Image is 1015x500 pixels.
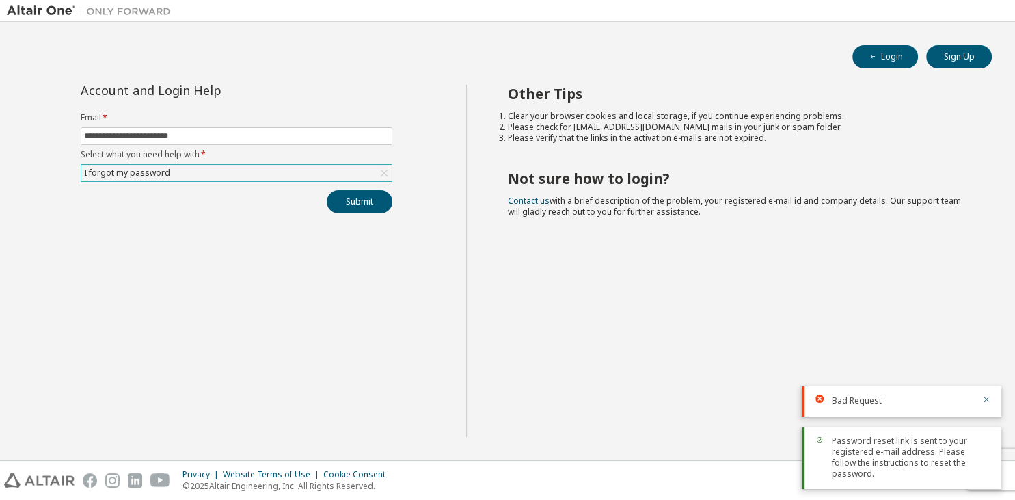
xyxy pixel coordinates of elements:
img: linkedin.svg [128,473,142,488]
p: © 2025 Altair Engineering, Inc. All Rights Reserved. [182,480,394,492]
div: Cookie Consent [323,469,394,480]
li: Please check for [EMAIL_ADDRESS][DOMAIN_NAME] mails in your junk or spam folder. [508,122,967,133]
button: Sign Up [926,45,992,68]
h2: Not sure how to login? [508,170,967,187]
img: facebook.svg [83,473,97,488]
span: Password reset link is sent to your registered e-mail address. Please follow the instructions to ... [832,436,990,479]
div: Website Terms of Use [223,469,323,480]
div: I forgot my password [82,166,172,181]
div: Privacy [182,469,223,480]
img: instagram.svg [105,473,120,488]
li: Please verify that the links in the activation e-mails are not expired. [508,133,967,144]
label: Select what you need help with [81,149,392,160]
button: Submit [327,190,392,213]
span: Bad Request [832,395,882,406]
span: with a brief description of the problem, your registered e-mail id and company details. Our suppo... [508,195,961,218]
li: Clear your browser cookies and local storage, if you continue experiencing problems. [508,111,967,122]
div: Account and Login Help [81,85,330,96]
button: Login [852,45,918,68]
img: altair_logo.svg [4,473,75,488]
img: youtube.svg [150,473,170,488]
div: I forgot my password [81,165,392,181]
label: Email [81,112,392,123]
img: Altair One [7,4,178,18]
h2: Other Tips [508,85,967,103]
a: Contact us [508,195,550,207]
